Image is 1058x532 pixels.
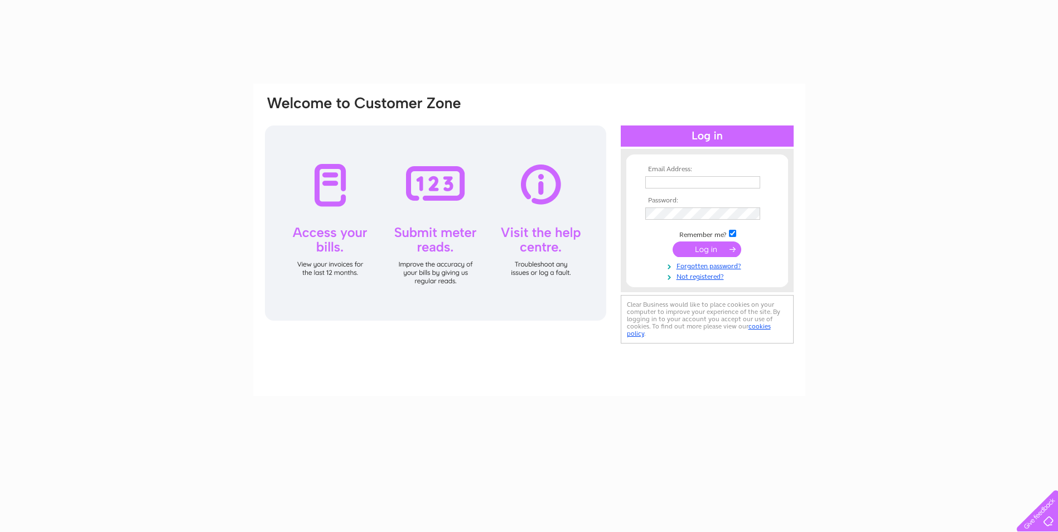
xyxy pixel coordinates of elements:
[627,322,771,337] a: cookies policy
[642,166,772,173] th: Email Address:
[673,241,741,257] input: Submit
[621,295,794,344] div: Clear Business would like to place cookies on your computer to improve your experience of the sit...
[642,228,772,239] td: Remember me?
[645,260,772,270] a: Forgotten password?
[645,270,772,281] a: Not registered?
[642,197,772,205] th: Password:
